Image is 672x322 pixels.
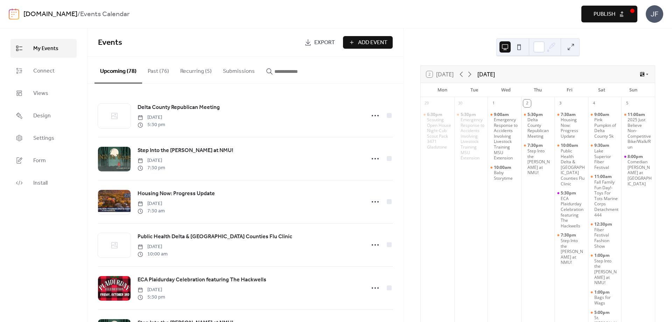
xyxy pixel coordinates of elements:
div: 3 [556,100,564,107]
span: Settings [33,134,54,143]
div: 30 [456,100,464,107]
span: 1:00pm [594,289,611,295]
div: Emergency Response to Accidents Involving Livestock Training MSU Extension [488,112,521,161]
div: Comedian [PERSON_NAME] at [GEOGRAPHIC_DATA] [628,159,652,186]
div: Lake Superior Fiber Festival [594,148,619,170]
div: Fall Family Fun Day!-Toys For Tots Marine Corps Detachment 444 [588,174,622,218]
div: Emergency Response to Accidents Involving Livestock Training MSU Extension [461,117,485,161]
b: Events Calendar [80,8,129,21]
a: Step Into the [PERSON_NAME] at NMU! [138,146,233,155]
span: Export [314,39,335,47]
div: Mon [426,83,458,97]
a: ECA Plaidurday Celebration featuring The Hackwells [138,275,266,285]
span: Public Health Delta & [GEOGRAPHIC_DATA] Counties Flu Clinic [138,233,292,241]
span: Events [98,35,122,50]
div: Step Into the Woods at NMU! [588,253,622,286]
a: [DOMAIN_NAME] [23,8,77,21]
a: Form [10,151,77,170]
div: Pink Pumpkin of Delta County 5k [588,112,622,139]
span: 5:00pm [594,310,611,315]
button: Upcoming (78) [94,57,142,83]
div: Step Into the [PERSON_NAME] at NMU! [561,238,585,265]
div: Sat [586,83,617,97]
span: 12:30pm [594,221,613,227]
a: Delta County Republican Meeting [138,103,220,112]
a: Export [299,36,340,49]
div: Fiber Festival Fashion Show [588,221,622,249]
div: Public Health Delta & [GEOGRAPHIC_DATA] Counties Flu Clinic [561,148,585,186]
div: JF [646,5,663,23]
div: Lake Superior Fiber Festival [588,143,622,170]
button: Publish [581,6,637,22]
span: 1:00pm [594,253,611,258]
div: Housing Now: Progress Update [561,117,585,139]
a: Housing Now: Progress Update [138,189,215,198]
div: Bags for Wags [594,295,619,306]
div: Thu [522,83,554,97]
span: Connect [33,67,55,75]
a: Design [10,106,77,125]
span: [DATE] [138,286,165,294]
div: Emergency Response to Accidents Involving Livestock Training MSU Extension [494,117,518,161]
div: Scouting Open House Night-Cub Scout Pack 3471 Gladstone [421,112,454,150]
a: Install [10,173,77,192]
span: ECA Plaidurday Celebration featuring The Hackwells [138,276,266,284]
span: Form [33,157,46,165]
div: Emergency Response to Accidents Involving Livestock Training MSU Extension [454,112,488,161]
span: 7:30pm [527,143,544,148]
div: Baby Storytime [494,170,518,181]
b: / [77,8,80,21]
span: 9:00am [594,112,610,117]
span: 5:30 pm [138,294,165,301]
button: Recurring (5) [175,57,217,83]
a: Views [10,84,77,103]
span: 9:00am [494,112,510,117]
div: Delta County Republican Meeting [527,117,552,139]
span: 10:00 am [138,251,168,258]
div: Step Into the [PERSON_NAME] at NMU! [594,258,619,286]
a: Public Health Delta & [GEOGRAPHIC_DATA] Counties Flu Clinic [138,232,292,241]
span: My Events [33,44,58,53]
span: 8:00pm [628,154,644,159]
div: 2025 Just Believe Non-Competitive Bike/Walk/Run [621,112,655,150]
button: Past (76) [142,57,175,83]
div: Bags for Wags [588,289,622,306]
div: 29 [423,100,430,107]
span: 5:30pm [461,112,477,117]
span: 10:00am [494,165,512,170]
div: Comedian Bill Gorgo at Island Resort and Casino Club 41 [621,154,655,187]
span: 7:30am [561,112,577,117]
span: 11:00am [594,174,613,179]
span: Add Event [358,39,387,47]
span: 6:30pm [427,112,443,117]
img: logo [9,8,19,20]
span: 9:30am [594,143,610,148]
button: Add Event [343,36,393,49]
span: 5:30pm [527,112,544,117]
div: Sun [617,83,649,97]
div: 5 [623,100,631,107]
div: Scouting Open House Night-Cub Scout Pack 3471 Gladstone [427,117,451,150]
span: Design [33,112,51,120]
div: ECA Plaidurday Celebration featuring The Hackwells [554,190,588,228]
span: 5:30 pm [138,121,165,129]
div: 1 [490,100,497,107]
div: Fiber Festival Fashion Show [594,227,619,249]
span: 10:00am [561,143,579,148]
div: 2 [523,100,531,107]
div: Wed [490,83,522,97]
span: [DATE] [138,200,165,207]
div: ECA Plaidurday Celebration featuring The Hackwells [561,196,585,229]
div: Fall Family Fun Day!-Toys For Tots Marine Corps Detachment 444 [594,179,619,218]
div: Delta County Republican Meeting [521,112,555,139]
span: 7:30 pm [138,164,165,172]
span: 5:30pm [561,190,577,196]
a: My Events [10,39,77,58]
div: Step Into the [PERSON_NAME] at NMU! [527,148,552,176]
span: Publish [594,10,615,19]
span: 7:30 am [138,207,165,215]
